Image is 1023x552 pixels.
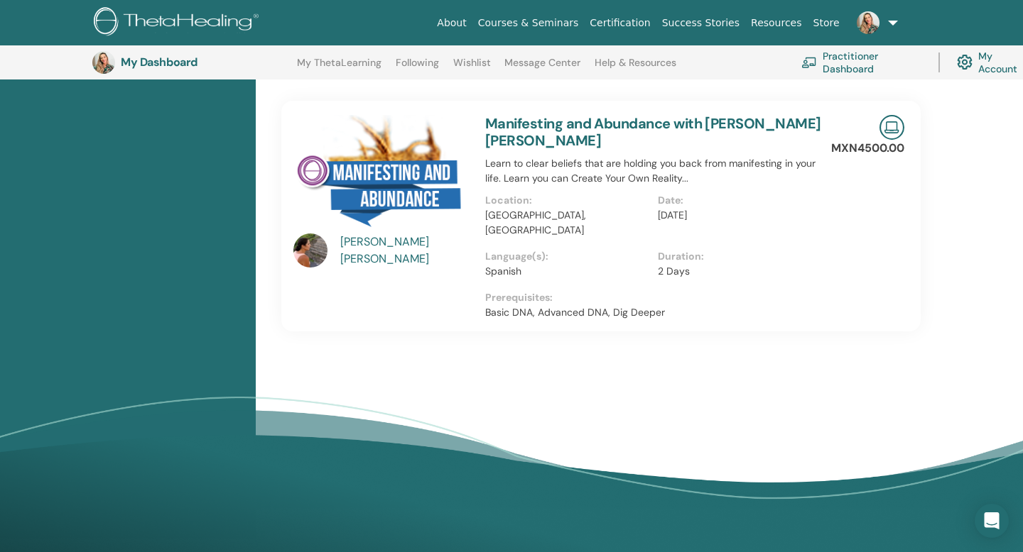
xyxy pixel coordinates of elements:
[584,10,656,36] a: Certification
[745,10,808,36] a: Resources
[340,233,472,267] a: [PERSON_NAME] [PERSON_NAME]
[293,233,328,267] img: default.jpg
[396,57,439,79] a: Following
[297,57,381,79] a: My ThetaLearning
[879,115,904,140] img: Live Online Seminar
[485,305,830,320] p: Basic DNA, Advanced DNA, Dig Deeper
[504,57,580,79] a: Message Center
[595,57,676,79] a: Help & Resources
[658,264,822,279] p: 2 Days
[808,10,845,36] a: Store
[94,7,264,39] img: logo.png
[831,140,904,157] p: MXN4500.00
[472,10,585,36] a: Courses & Seminars
[485,249,649,264] p: Language(s):
[485,193,649,208] p: Location:
[658,249,822,264] p: Duration:
[453,57,491,79] a: Wishlist
[658,193,822,208] p: Date:
[485,156,830,186] p: Learn to clear beliefs that are holding you back from manifesting in your life. Learn you can Cre...
[957,51,973,73] img: cog.svg
[857,11,879,34] img: default.jpg
[656,10,745,36] a: Success Stories
[485,114,821,150] a: Manifesting and Abundance with [PERSON_NAME] [PERSON_NAME]
[121,55,263,69] h3: My Dashboard
[92,51,115,74] img: default.jpg
[975,504,1009,538] div: Open Intercom Messenger
[801,47,921,78] a: Practitioner Dashboard
[658,208,822,223] p: [DATE]
[431,10,472,36] a: About
[293,115,468,238] img: Manifesting and Abundance
[485,290,830,305] p: Prerequisites:
[485,264,649,279] p: Spanish
[485,208,649,238] p: [GEOGRAPHIC_DATA], [GEOGRAPHIC_DATA]
[801,57,817,68] img: chalkboard-teacher.svg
